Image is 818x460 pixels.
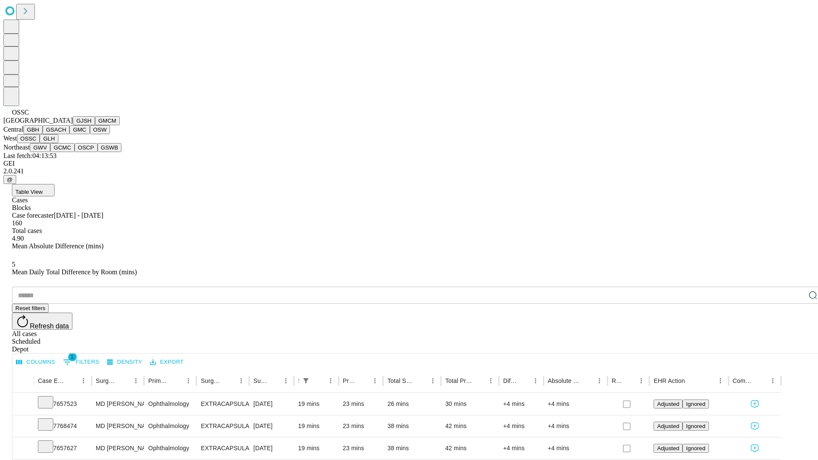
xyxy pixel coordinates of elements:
button: Ignored [683,422,709,431]
div: [DATE] [253,415,290,437]
div: Resolved in EHR [612,377,623,384]
button: Sort [118,375,130,387]
div: Scheduled In Room Duration [298,377,299,384]
button: Menu [714,375,726,387]
button: Export [148,356,186,369]
button: Adjusted [654,444,683,453]
button: Sort [313,375,325,387]
span: Refresh data [30,322,69,330]
span: 160 [12,219,22,227]
div: MD [PERSON_NAME] [PERSON_NAME] Md [96,393,140,415]
button: Sort [582,375,593,387]
span: Table View [15,189,43,195]
button: GLH [40,134,58,143]
div: GEI [3,160,815,167]
div: +4 mins [548,393,603,415]
div: +4 mins [503,437,539,459]
div: +4 mins [548,437,603,459]
button: GJSH [73,116,95,125]
button: Show filters [61,355,101,369]
span: Northeast [3,144,30,151]
div: Difference [503,377,517,384]
div: Surgery Name [201,377,222,384]
div: Total Predicted Duration [445,377,472,384]
button: OSSC [17,134,40,143]
button: Menu [485,375,497,387]
button: OSW [90,125,110,134]
button: Sort [623,375,635,387]
div: 38 mins [387,415,437,437]
span: Ignored [686,401,705,407]
button: Sort [66,375,78,387]
div: Primary Service [148,377,170,384]
button: Reset filters [12,304,49,313]
button: Expand [17,397,29,412]
button: Adjusted [654,422,683,431]
div: 2.0.241 [3,167,815,175]
span: Total cases [12,227,42,234]
div: [DATE] [253,393,290,415]
div: Ophthalmology [148,437,192,459]
button: Sort [268,375,280,387]
button: GCMC [50,143,75,152]
span: Adjusted [657,423,679,429]
div: MD [PERSON_NAME] [PERSON_NAME] Md [96,415,140,437]
div: 19 mins [298,393,334,415]
button: GMC [69,125,89,134]
div: 42 mins [445,415,495,437]
span: @ [7,176,13,183]
div: [DATE] [253,437,290,459]
div: 42 mins [445,437,495,459]
button: Sort [415,375,427,387]
span: Central [3,126,23,133]
button: Density [105,356,144,369]
div: 38 mins [387,437,437,459]
div: Comments [733,377,754,384]
button: GBH [23,125,43,134]
div: 26 mins [387,393,437,415]
div: +4 mins [503,393,539,415]
span: Adjusted [657,401,679,407]
button: Expand [17,419,29,434]
span: Adjusted [657,445,679,451]
span: 4.90 [12,235,24,242]
button: GWV [30,143,50,152]
div: Ophthalmology [148,393,192,415]
button: Ignored [683,400,709,408]
button: Sort [473,375,485,387]
button: Menu [78,375,89,387]
button: Sort [518,375,530,387]
span: 5 [12,261,15,268]
div: EXTRACAPSULAR CATARACT REMOVAL WITH [MEDICAL_DATA] [201,437,245,459]
div: 23 mins [343,415,379,437]
button: GMCM [95,116,120,125]
button: Sort [223,375,235,387]
div: 7768474 [38,415,87,437]
span: Mean Absolute Difference (mins) [12,242,104,250]
button: Menu [427,375,439,387]
span: Case forecaster [12,212,54,219]
button: Expand [17,441,29,456]
div: 30 mins [445,393,495,415]
span: Ignored [686,423,705,429]
div: 7657523 [38,393,87,415]
button: Sort [357,375,369,387]
span: OSSC [12,109,29,116]
button: Menu [182,375,194,387]
div: Case Epic Id [38,377,65,384]
span: Mean Daily Total Difference by Room (mins) [12,268,137,276]
div: Surgery Date [253,377,267,384]
div: Predicted In Room Duration [343,377,357,384]
button: Select columns [14,356,58,369]
div: EXTRACAPSULAR CATARACT REMOVAL WITH [MEDICAL_DATA] [201,415,245,437]
button: Menu [130,375,142,387]
button: GSACH [43,125,69,134]
div: EHR Action [654,377,685,384]
div: 19 mins [298,415,334,437]
button: Menu [635,375,647,387]
div: Surgeon Name [96,377,117,384]
button: @ [3,175,16,184]
span: Reset filters [15,305,45,311]
button: Menu [280,375,292,387]
div: MD [PERSON_NAME] [PERSON_NAME] Md [96,437,140,459]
